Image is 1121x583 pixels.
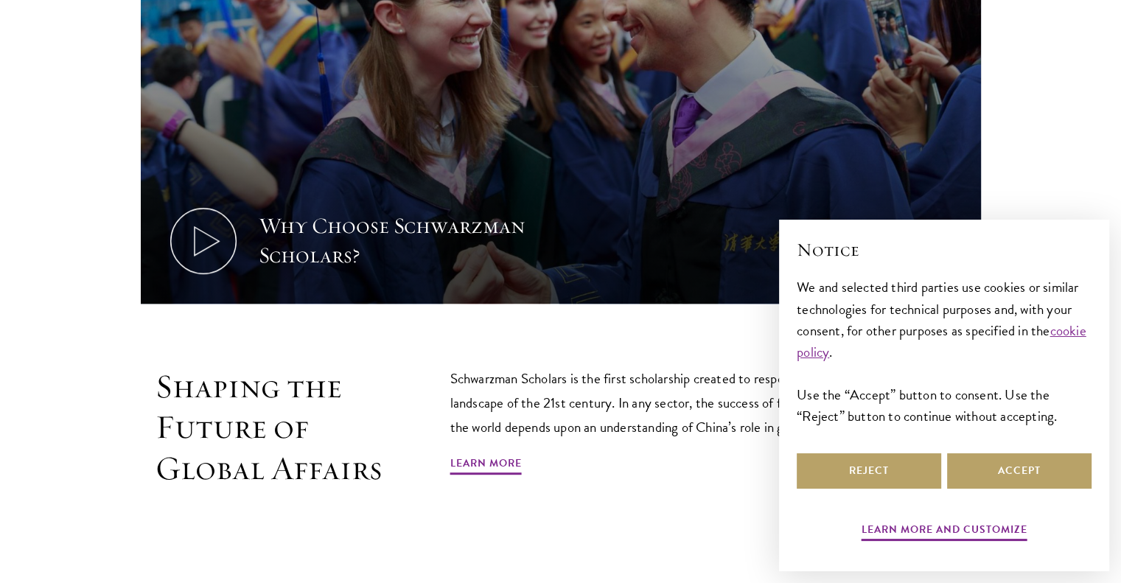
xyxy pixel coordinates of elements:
[450,366,915,439] p: Schwarzman Scholars is the first scholarship created to respond to the geopolitical landscape of ...
[797,237,1092,262] h2: Notice
[947,453,1092,489] button: Accept
[797,453,941,489] button: Reject
[797,276,1092,426] div: We and selected third parties use cookies or similar technologies for technical purposes and, wit...
[450,454,522,477] a: Learn More
[156,366,384,489] h2: Shaping the Future of Global Affairs
[259,212,531,270] div: Why Choose Schwarzman Scholars?
[862,520,1027,543] button: Learn more and customize
[797,320,1086,363] a: cookie policy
